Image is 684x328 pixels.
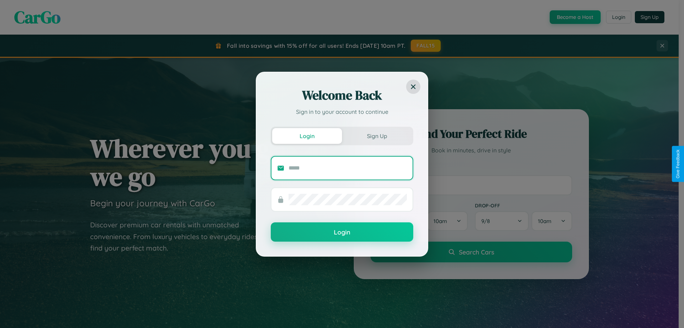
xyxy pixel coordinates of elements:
[675,150,680,178] div: Give Feedback
[271,222,413,242] button: Login
[271,87,413,104] h2: Welcome Back
[271,107,413,116] p: Sign in to your account to continue
[342,128,412,144] button: Sign Up
[272,128,342,144] button: Login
